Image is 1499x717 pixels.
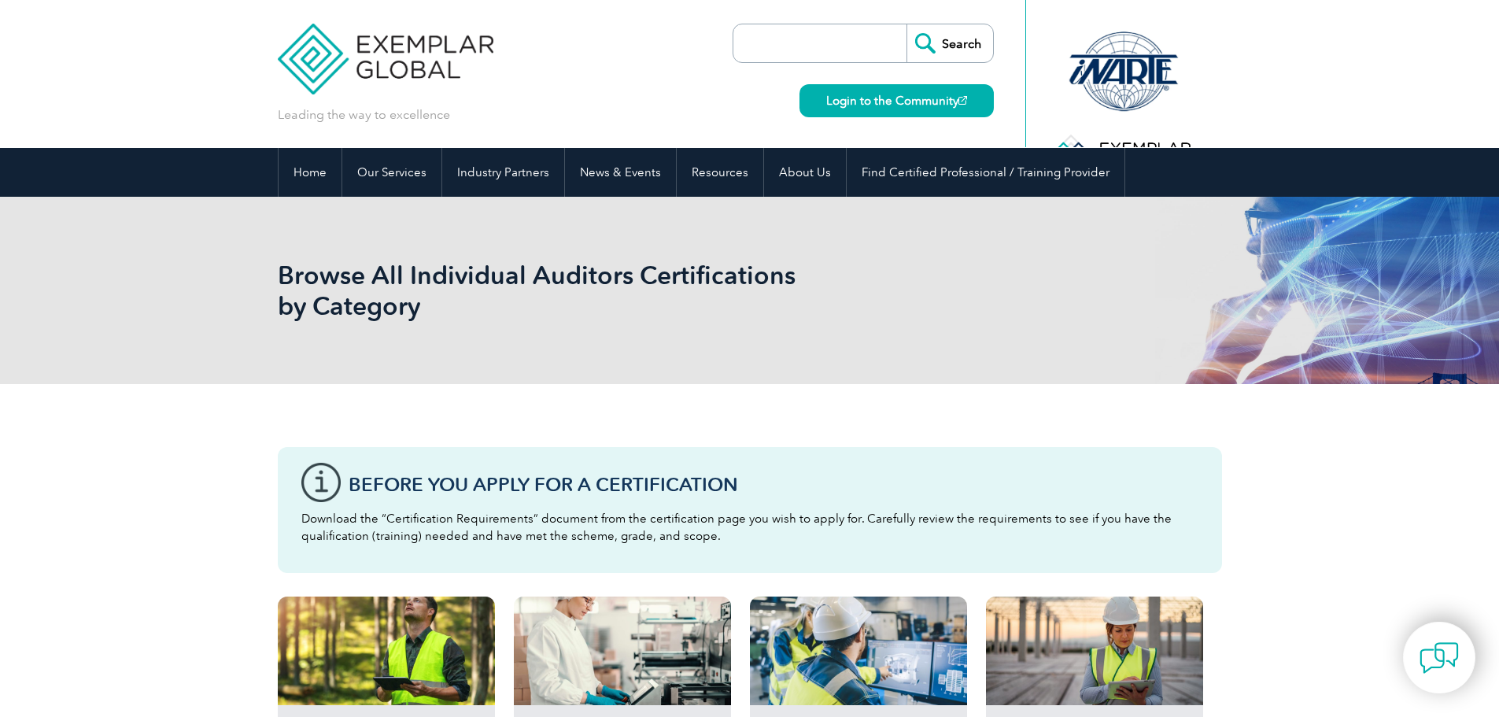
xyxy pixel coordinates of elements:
a: Industry Partners [442,148,564,197]
h3: Before You Apply For a Certification [349,475,1198,494]
p: Download the “Certification Requirements” document from the certification page you wish to apply ... [301,510,1198,545]
input: Search [906,24,993,62]
a: Resources [677,148,763,197]
a: Login to the Community [799,84,994,117]
a: Find Certified Professional / Training Provider [847,148,1124,197]
a: Home [279,148,342,197]
p: Leading the way to excellence [278,106,450,124]
a: News & Events [565,148,676,197]
img: open_square.png [958,96,967,105]
a: About Us [764,148,846,197]
h1: Browse All Individual Auditors Certifications by Category [278,260,882,321]
img: contact-chat.png [1420,638,1459,678]
a: Our Services [342,148,441,197]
